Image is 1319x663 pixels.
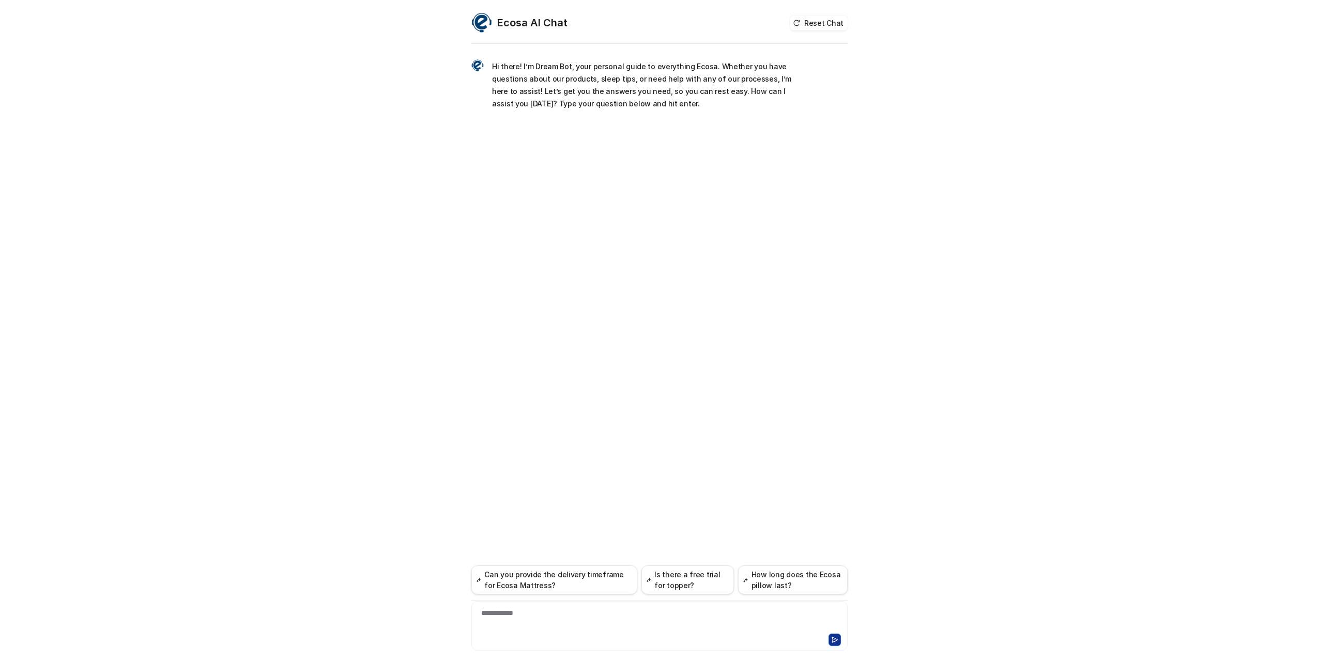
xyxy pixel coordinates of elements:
img: Widget [471,12,492,33]
h2: Ecosa AI Chat [497,15,568,30]
img: Widget [471,59,484,72]
button: Can you provide the delivery timeframe for Ecosa Mattress? [471,565,637,594]
button: How long does the Ecosa pillow last? [738,565,848,594]
p: Hi there! I’m Dream Bot, your personal guide to everything Ecosa. Whether you have questions abou... [492,60,794,110]
button: Is there a free trial for topper? [641,565,734,594]
button: Reset Chat [790,15,848,30]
